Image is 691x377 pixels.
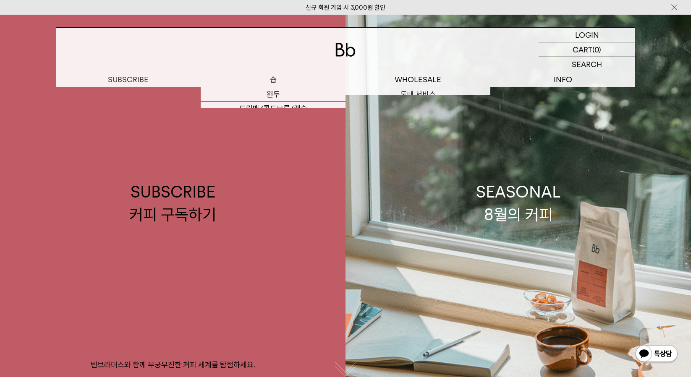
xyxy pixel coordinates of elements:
[575,28,599,42] p: LOGIN
[539,42,635,57] a: CART (0)
[572,57,602,72] p: SEARCH
[476,181,561,225] div: SEASONAL 8월의 커피
[56,72,201,87] a: SUBSCRIBE
[573,42,592,57] p: CART
[306,4,385,11] a: 신규 회원 가입 시 3,000원 할인
[592,42,601,57] p: (0)
[201,72,345,87] a: 숍
[345,72,490,87] p: WHOLESALE
[129,181,216,225] div: SUBSCRIBE 커피 구독하기
[201,87,345,101] a: 원두
[635,344,678,364] img: 카카오톡 채널 1:1 채팅 버튼
[335,43,356,57] img: 로고
[490,72,635,87] p: INFO
[201,101,345,116] a: 드립백/콜드브루/캡슐
[345,87,490,101] a: 도매 서비스
[539,28,635,42] a: LOGIN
